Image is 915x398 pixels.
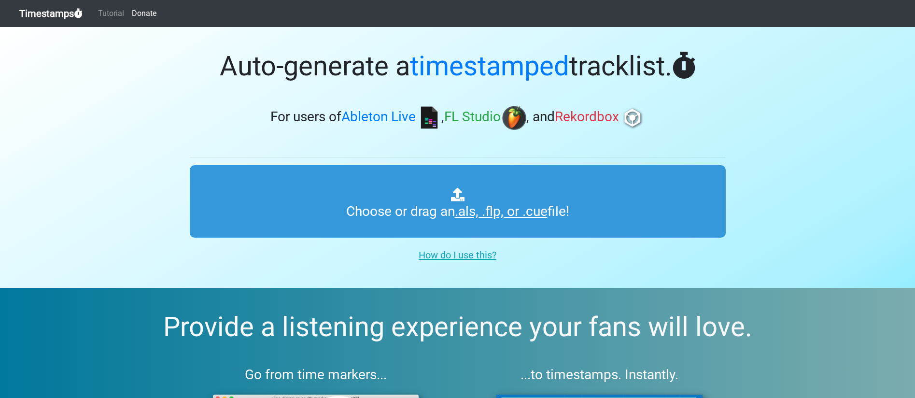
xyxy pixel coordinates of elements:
[128,4,160,23] a: Donate
[620,106,645,130] img: rb.png
[190,50,726,83] h1: Auto-generate a tracklist.
[190,367,442,383] h3: Go from time markers...
[341,109,416,125] span: Ableton Live
[473,367,726,383] h3: ...to timestamps. Instantly.
[190,106,726,130] h3: For users of , , and
[23,311,892,343] h2: Provide a listening experience your fans will love.
[19,4,83,23] a: Timestamps
[502,106,526,130] img: fl.png
[94,4,128,23] a: Tutorial
[417,106,441,130] img: ableton.png
[555,109,619,125] span: Rekordbox
[410,50,569,82] span: timestamped
[419,249,496,261] u: How do I use this?
[444,109,501,125] span: FL Studio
